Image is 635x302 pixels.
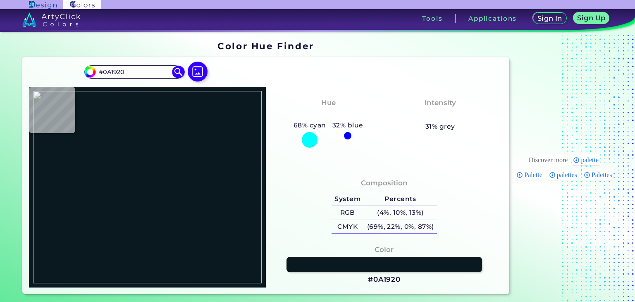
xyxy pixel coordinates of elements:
[364,192,437,206] h5: Percents
[425,121,455,132] h5: 31% grey
[332,206,364,220] h5: RGB
[364,220,437,234] h5: (69%, 22%, 0%, 87%)
[321,97,336,109] h4: Hue
[524,171,545,178] span: Palette
[557,171,580,178] span: palettes
[361,177,408,189] h4: Composition
[33,91,262,283] img: 04fc7703-8735-47ac-8952-b62c699a337c
[96,67,173,78] input: type color..
[29,1,57,9] img: ArtyClick Design logo
[329,120,366,131] h5: 32% blue
[332,192,364,206] h5: System
[290,120,329,131] h5: 68% cyan
[301,110,355,120] h3: Bluish Cyan
[188,62,208,81] img: icon picture
[332,220,364,234] h5: CMYK
[217,40,314,52] h1: Color Hue Finder
[529,154,568,166] div: These are topics related to the article that might interest you
[578,15,604,21] h5: Sign Up
[368,275,401,285] h3: #0A1920
[22,12,81,27] img: logo_artyclick_colors_white.svg
[468,15,517,22] h3: Applications
[534,13,565,24] a: Sign In
[582,169,614,180] div: Palettes
[575,13,608,24] a: Sign Up
[592,171,615,178] span: Palettes
[375,244,394,256] h4: Color
[421,110,460,120] h3: Medium
[172,66,184,78] img: icon search
[581,156,601,163] span: palette
[422,15,442,22] h3: Tools
[364,206,437,220] h5: (4%, 10%, 13%)
[425,97,456,109] h4: Intensity
[548,169,578,180] div: palettes
[515,169,544,180] div: Palette
[538,15,561,22] h5: Sign In
[572,154,600,165] div: palette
